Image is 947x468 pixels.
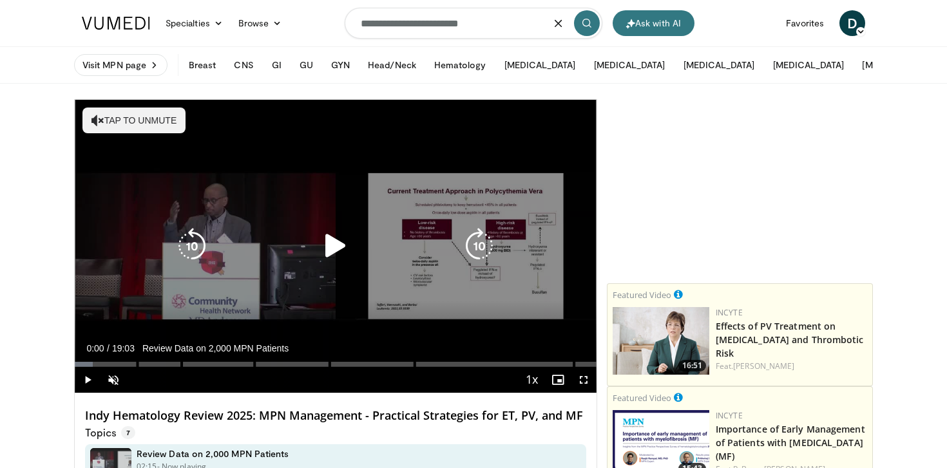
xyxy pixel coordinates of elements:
a: Favorites [778,10,832,36]
button: Playback Rate [519,367,545,393]
a: D [839,10,865,36]
a: Browse [231,10,290,36]
h4: Indy Hematology Review 2025: MPN Management - Practical Strategies for ET, PV, and MF [85,409,586,423]
a: Importance of Early Management of Patients with [MEDICAL_DATA] (MF) [716,423,865,462]
span: 7 [121,426,135,439]
a: Specialties [158,10,231,36]
button: Head/Neck [360,52,424,78]
img: d87faa72-4e92-4a7a-bc57-4b4514b4505e.png.150x105_q85_crop-smart_upscale.png [613,307,709,375]
span: 16:51 [678,360,706,371]
a: 16:51 [613,307,709,375]
small: Featured Video [613,392,671,404]
button: Unmute [100,367,126,393]
a: Visit MPN page [74,54,167,76]
button: [MEDICAL_DATA] [765,52,852,78]
button: Enable picture-in-picture mode [545,367,571,393]
button: [MEDICAL_DATA] [586,52,673,78]
video-js: Video Player [75,100,597,393]
div: Progress Bar [75,362,597,367]
button: CNS [226,52,261,78]
a: [PERSON_NAME] [733,360,794,371]
a: Incyte [716,410,743,421]
a: Incyte [716,307,743,318]
button: Breast [181,52,224,78]
button: Tap to unmute [82,108,186,133]
button: GYN [323,52,358,78]
input: Search topics, interventions [345,8,602,39]
button: GI [264,52,289,78]
img: VuMedi Logo [82,17,150,30]
button: [MEDICAL_DATA] [854,52,941,78]
small: Featured Video [613,289,671,301]
span: Review Data on 2,000 MPN Patients [142,342,289,354]
a: Effects of PV Treatment on [MEDICAL_DATA] and Thrombotic Risk [716,320,864,359]
button: GU [292,52,321,78]
h4: Review Data on 2,000 MPN Patients [137,448,289,460]
span: / [107,343,110,353]
div: Feat. [716,360,867,372]
button: Play [75,367,100,393]
button: [MEDICAL_DATA] [497,52,584,78]
button: Fullscreen [571,367,597,393]
button: [MEDICAL_DATA] [676,52,763,78]
button: Hematology [426,52,494,78]
button: Ask with AI [613,10,694,36]
span: 0:00 [86,343,104,353]
p: Topics [85,426,135,439]
span: 19:03 [112,343,135,353]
